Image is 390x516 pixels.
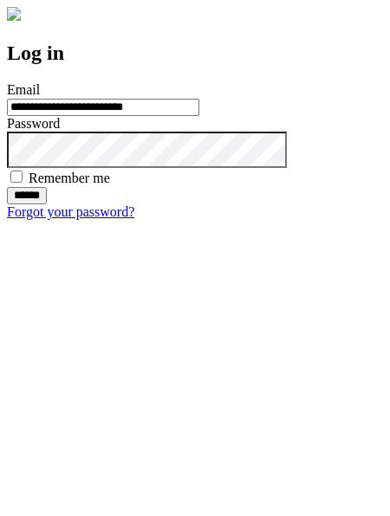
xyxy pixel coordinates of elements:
a: Forgot your password? [7,204,134,219]
img: logo-4e3dc11c47720685a147b03b5a06dd966a58ff35d612b21f08c02c0306f2b779.png [7,7,21,21]
h2: Log in [7,42,383,65]
label: Remember me [29,171,110,185]
label: Email [7,82,40,97]
label: Password [7,116,60,131]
